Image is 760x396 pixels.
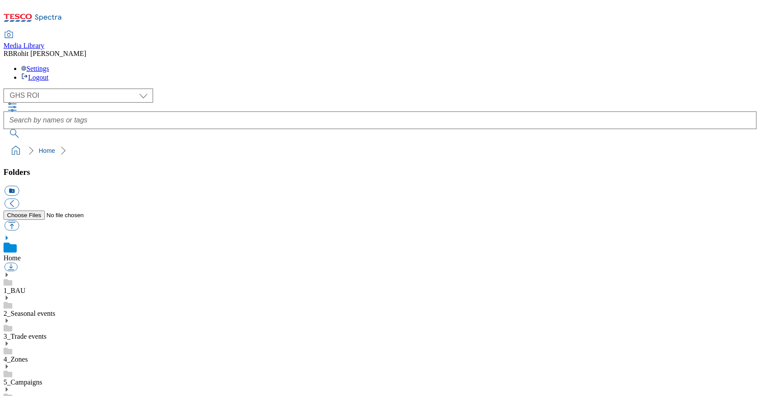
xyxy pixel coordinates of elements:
[4,31,44,50] a: Media Library
[4,50,13,57] span: RB
[4,167,756,177] h3: Folders
[4,378,42,386] a: 5_Campaigns
[9,144,23,158] a: home
[39,147,55,154] a: Home
[21,74,48,81] a: Logout
[4,254,21,262] a: Home
[21,65,49,72] a: Settings
[4,333,47,340] a: 3_Trade events
[4,287,26,294] a: 1_BAU
[13,50,86,57] span: Rohit [PERSON_NAME]
[4,355,28,363] a: 4_Zones
[4,42,44,49] span: Media Library
[4,310,55,317] a: 2_Seasonal events
[4,111,756,129] input: Search by names or tags
[4,142,756,159] nav: breadcrumb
